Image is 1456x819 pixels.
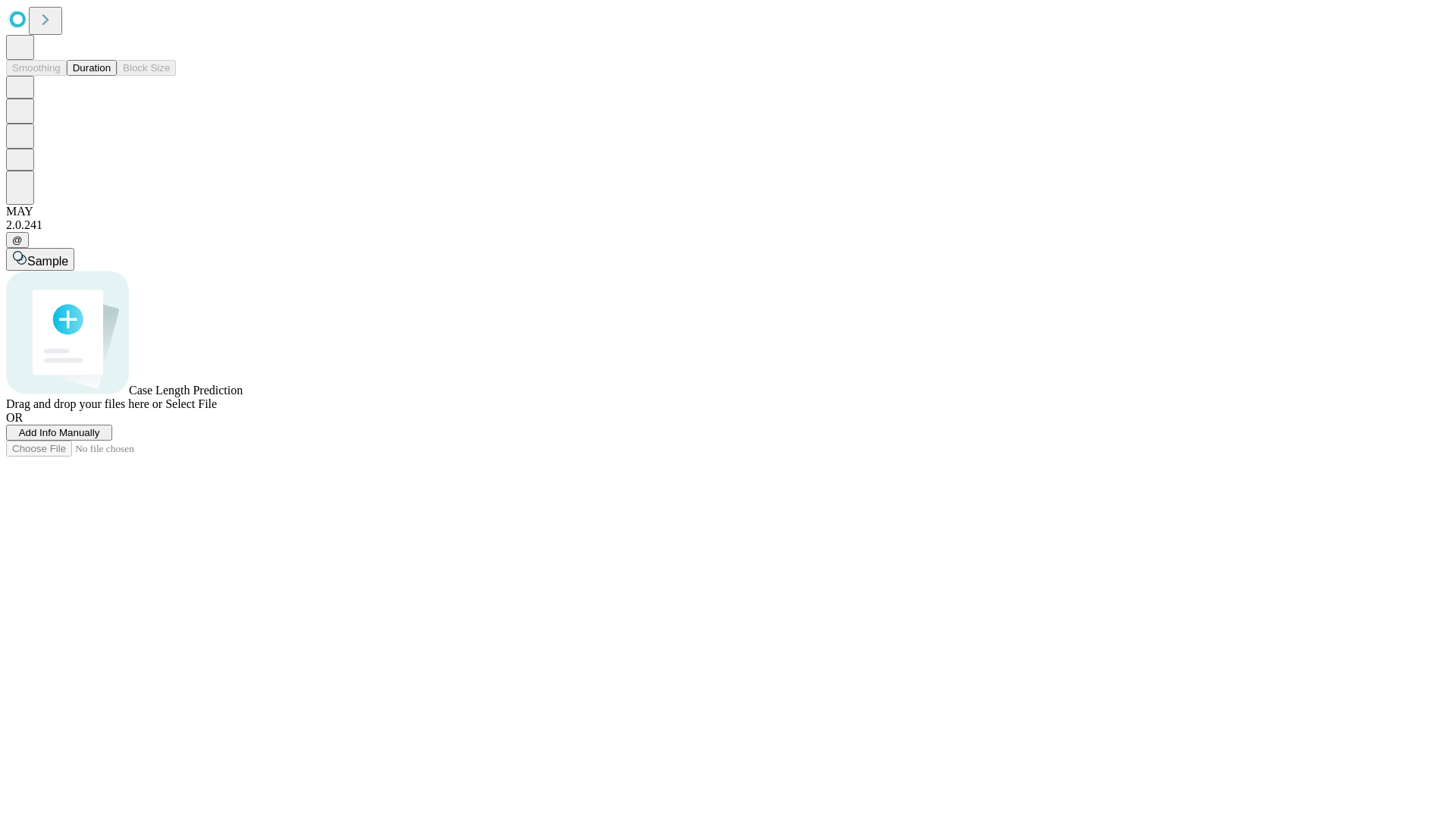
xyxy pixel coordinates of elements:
[129,384,243,397] span: Case Length Prediction
[6,205,1450,218] div: MAY
[6,218,1450,232] div: 2.0.241
[12,234,23,246] span: @
[67,60,117,76] button: Duration
[165,397,217,410] span: Select File
[6,232,29,248] button: @
[6,60,67,76] button: Smoothing
[6,397,162,410] span: Drag and drop your files here or
[6,425,112,441] button: Add Info Manually
[6,248,74,271] button: Sample
[6,411,23,424] span: OR
[27,255,68,268] span: Sample
[117,60,176,76] button: Block Size
[19,427,100,438] span: Add Info Manually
